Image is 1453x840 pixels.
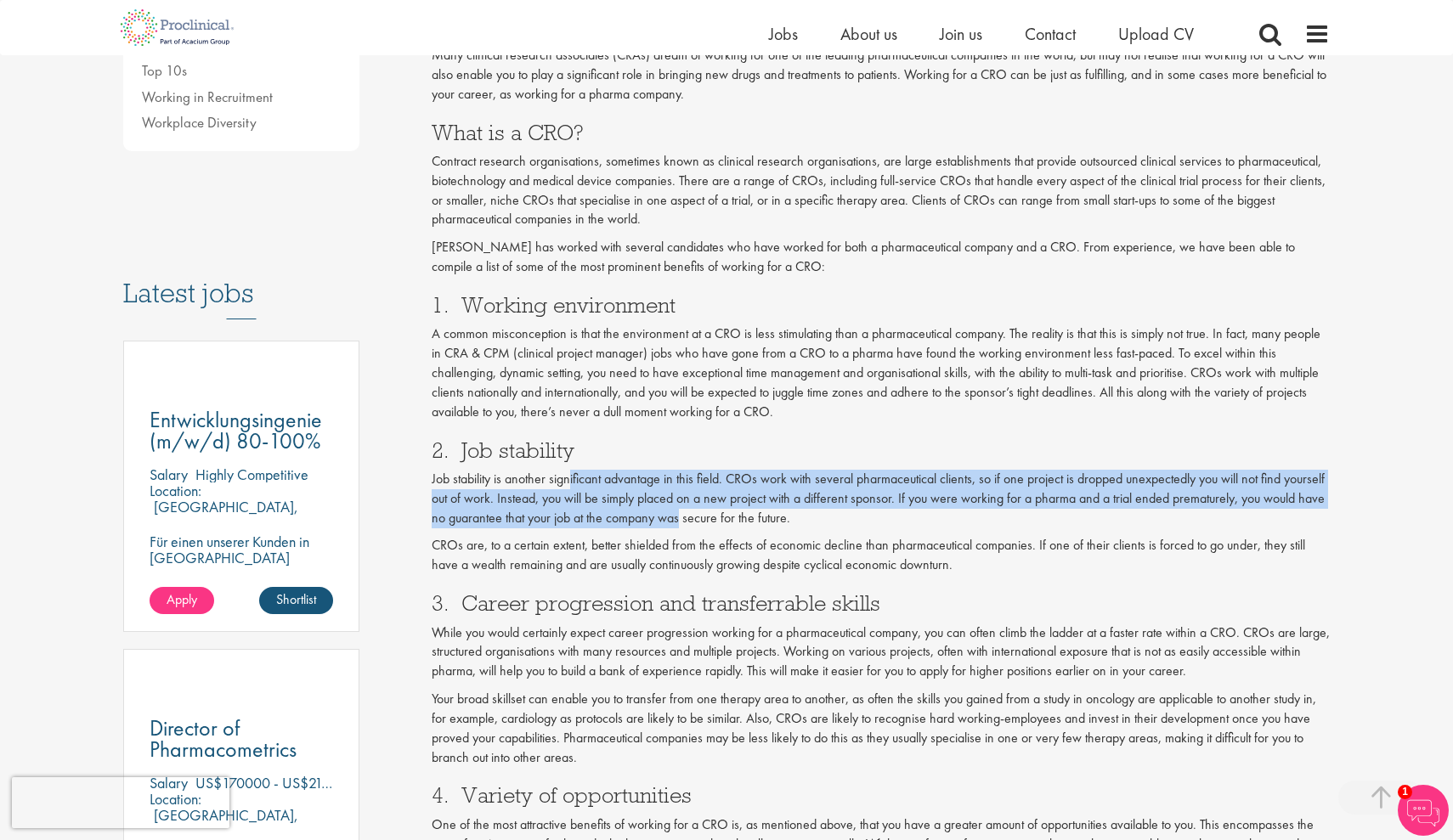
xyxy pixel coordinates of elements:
[1398,785,1449,836] img: Chatbot
[195,773,420,792] p: US$170000 - US$214900 per annum
[432,470,1331,528] p: Job stability is another significant advantage in this field. CROs work with several pharmaceutic...
[432,690,1331,767] p: Your broad skillset can enable you to transfer from one therapy area to another, as often the ski...
[259,587,333,614] a: Shortlist
[432,536,1331,575] p: CROs are, to a certain extent, better shielded from the effects of economic decline than pharmace...
[12,777,229,828] iframe: reCAPTCHA
[840,23,897,45] a: About us
[150,587,214,614] a: Apply
[432,439,1331,461] h3: 2. Job stability
[432,592,1331,614] h3: 3. Career progression and transferrable skills
[1118,23,1194,45] a: Upload CV
[432,238,1331,277] p: [PERSON_NAME] has worked with several candidates who have worked for both a pharmaceutical compan...
[150,465,188,484] span: Salary
[142,61,187,80] a: Top 10s
[1025,23,1076,45] a: Contact
[142,113,257,132] a: Workplace Diversity
[432,294,1331,316] h3: 1. Working environment
[150,533,333,646] p: Für einen unserer Kunden in [GEOGRAPHIC_DATA] suchen wir ab sofort einen Entwicklungsingenieur Ku...
[150,713,297,764] span: Director of Pharmacometrics
[432,152,1331,229] p: Contract research organisations, sometimes known as clinical research organisations, are large es...
[150,481,201,500] span: Location:
[150,718,333,760] a: Director of Pharmacometrics
[167,590,197,608] span: Apply
[432,121,1331,144] h3: What is a CRO?
[940,23,982,45] a: Join us
[432,324,1331,421] p: A common misconception is that the environment at a CRO is less stimulating than a pharmaceutical...
[123,236,359,319] h3: Latest jobs
[432,784,1331,806] h3: 4. Variety of opportunities
[150,409,333,452] a: Entwicklungsingenie (m/w/d) 80-100%
[142,87,273,106] a: Working in Recruitment
[1398,785,1412,799] span: 1
[195,465,308,484] p: Highly Competitive
[769,23,798,45] a: Jobs
[150,497,298,533] p: [GEOGRAPHIC_DATA], [GEOGRAPHIC_DATA]
[150,405,322,455] span: Entwicklungsingenie (m/w/d) 80-100%
[432,46,1331,104] p: Many clinical research associates (CRAs) dream of working for one of the leading pharmaceutical c...
[432,623,1331,682] p: While you would certainly expect career progression working for a pharmaceutical company, you can...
